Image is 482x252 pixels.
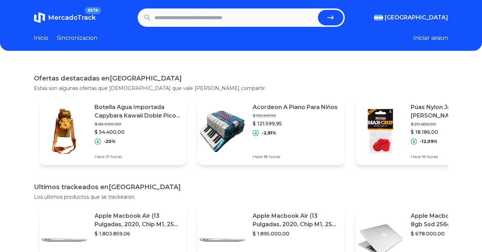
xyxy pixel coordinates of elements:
[34,12,45,23] img: MercadoTrack
[85,7,101,14] span: BETA
[374,13,448,22] button: [GEOGRAPHIC_DATA]
[95,230,181,237] p: $ 1.803.859,06
[34,85,448,92] p: Estas son algunas ofertas que [DEMOGRAPHIC_DATA] que vale [PERSON_NAME] compartir.
[253,103,338,112] p: Acordeon A Piano Para Niños
[253,113,338,119] p: $ 125.247,95
[262,130,276,136] p: -2,91%
[57,34,97,42] a: Sincronizacion
[95,103,181,120] p: Botella Agua Importada Capybara Kawaii Doble Pico 520ml
[253,212,339,229] p: Apple Macbook Air (13 Pulgadas, 2020, Chip M1, 256 Gb De Ssd, 8 Gb De Ram) - Plata
[198,107,247,156] img: Featured image
[95,121,181,127] p: $ 68.000,00
[104,139,116,144] p: -20%
[385,13,448,22] span: [GEOGRAPHIC_DATA]
[34,34,48,42] a: Inicio
[356,107,405,156] img: Featured image
[40,107,89,156] img: Featured image
[95,128,181,136] p: $ 54.400,00
[95,212,181,229] p: Apple Macbook Air (13 Pulgadas, 2020, Chip M1, 256 Gb De Ssd, 8 Gb De Ram) - Plata
[253,120,338,127] p: $ 121.599,95
[34,73,448,83] h1: Ofertas destacadas en [GEOGRAPHIC_DATA]
[34,193,448,200] p: Los ultimos productos que se trackearon.
[34,12,96,23] a: MercadoTrackBETA
[48,14,96,22] span: MercadoTrack
[374,15,383,20] img: Argentina
[420,139,438,144] p: -12,09%
[253,154,338,160] p: Hace 18 horas
[95,154,181,160] p: Hace 21 horas
[253,230,339,237] p: $ 1.895.000,00
[198,97,344,165] a: Featured imageAcordeon A Piano Para Niños$ 125.247,95$ 121.599,95-2,91%Hace 18 horas
[40,97,186,165] a: Featured imageBotella Agua Importada Capybara Kawaii Doble Pico 520ml$ 68.000,00$ 54.400,00-20%Ha...
[34,182,448,192] h1: Ultimos trackeados en [GEOGRAPHIC_DATA]
[413,34,448,42] button: Iniciar sesion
